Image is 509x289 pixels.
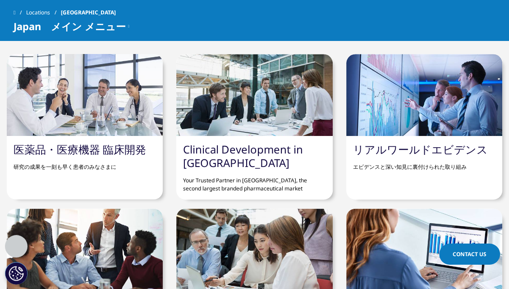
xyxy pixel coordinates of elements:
a: Clinical Development in [GEOGRAPHIC_DATA] [183,142,303,170]
p: エビデンスと深い知見に裏付けられた取り組み [353,156,495,171]
a: Contact Us [439,244,500,265]
button: Cookie 設定 [5,262,28,284]
a: リアルワールドエビデンス [353,142,488,157]
p: 研究の成果を一刻も早く患者のみなさまに [14,156,156,171]
span: Contact Us [453,250,486,258]
span: Japan メイン メニュー [14,21,126,32]
a: Locations [26,5,61,21]
a: 医薬品・医療機器 臨床開発 [14,142,146,157]
span: [GEOGRAPHIC_DATA] [61,5,116,21]
p: Your Trusted Partner in [GEOGRAPHIC_DATA], the second largest branded pharmaceutical market [183,170,326,193]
